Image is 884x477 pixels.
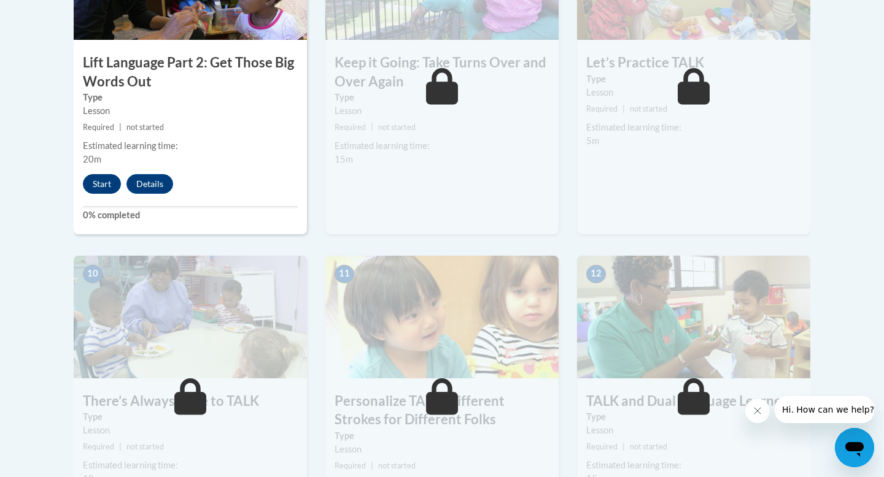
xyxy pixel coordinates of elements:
[335,443,549,456] div: Lesson
[83,174,121,194] button: Start
[577,53,810,72] h3: Let’s Practice TALK
[325,256,559,378] img: Course Image
[622,442,625,451] span: |
[126,174,173,194] button: Details
[577,256,810,378] img: Course Image
[335,123,366,132] span: Required
[83,459,298,472] div: Estimated learning time:
[378,123,416,132] span: not started
[74,53,307,91] h3: Lift Language Part 2: Get Those Big Words Out
[335,154,353,164] span: 15m
[83,139,298,153] div: Estimated learning time:
[74,392,307,411] h3: There’s Always Time to TALK
[630,442,667,451] span: not started
[83,104,298,118] div: Lesson
[586,459,801,472] div: Estimated learning time:
[335,91,549,104] label: Type
[577,392,810,411] h3: TALK and Dual Language Learners
[775,396,874,423] iframe: Message from company
[83,265,103,283] span: 10
[586,121,801,134] div: Estimated learning time:
[126,442,164,451] span: not started
[835,428,874,467] iframe: Button to launch messaging window
[119,442,122,451] span: |
[586,410,801,424] label: Type
[586,86,801,99] div: Lesson
[335,104,549,118] div: Lesson
[586,104,618,113] span: Required
[371,123,373,132] span: |
[586,424,801,437] div: Lesson
[83,208,298,222] label: 0% completed
[119,123,122,132] span: |
[325,392,559,430] h3: Personalize TALK: Different Strokes for Different Folks
[83,424,298,437] div: Lesson
[335,461,366,470] span: Required
[622,104,625,113] span: |
[83,154,101,164] span: 20m
[586,72,801,86] label: Type
[335,265,354,283] span: 11
[745,399,770,423] iframe: Close message
[83,123,114,132] span: Required
[83,91,298,104] label: Type
[83,442,114,451] span: Required
[586,265,606,283] span: 12
[74,256,307,378] img: Course Image
[83,410,298,424] label: Type
[126,123,164,132] span: not started
[335,429,549,443] label: Type
[586,135,599,146] span: 5m
[630,104,667,113] span: not started
[371,461,373,470] span: |
[325,53,559,91] h3: Keep it Going: Take Turns Over and Over Again
[335,139,549,153] div: Estimated learning time:
[378,461,416,470] span: not started
[586,442,618,451] span: Required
